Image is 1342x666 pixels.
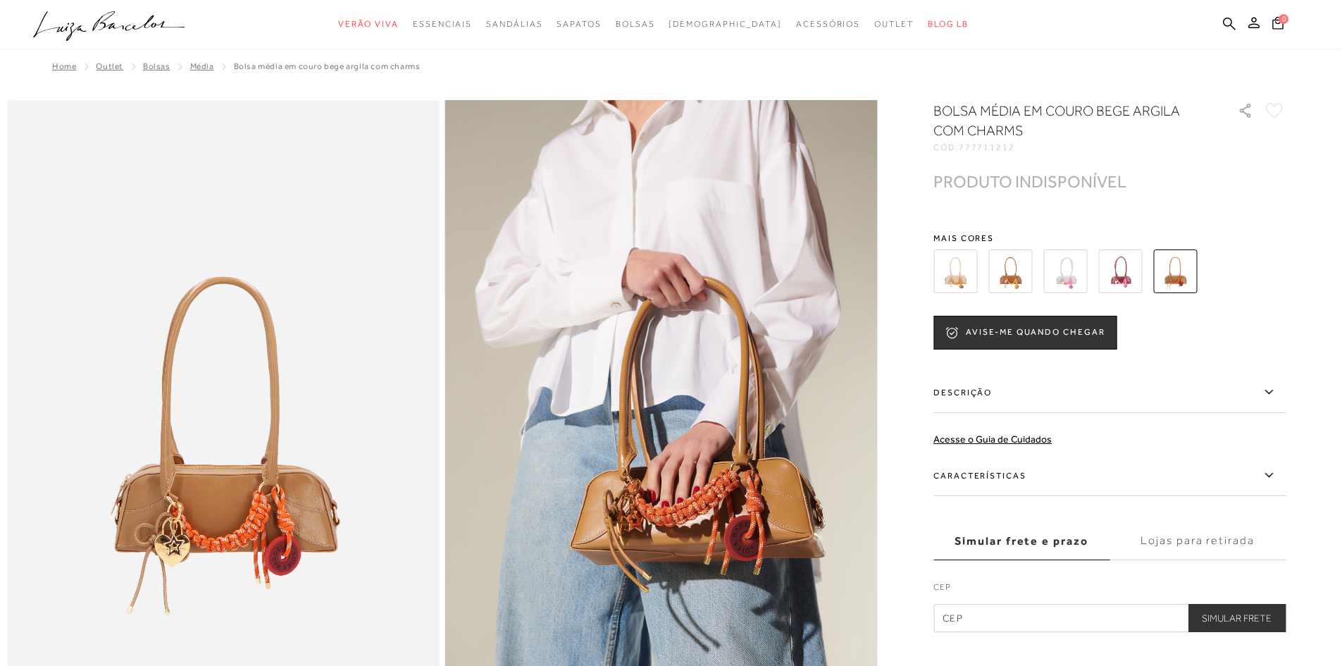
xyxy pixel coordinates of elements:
a: noSubCategoriesText [669,11,782,37]
label: Simular frete e prazo [933,522,1110,560]
img: BOLSA BAGUETE EM COURO MARSALA COM ALÇA ALONGADA E CHARMS MÉDIA [1098,249,1142,293]
span: BOLSA MÉDIA EM COURO BEGE ARGILA COM CHARMS [234,61,421,71]
a: Acesse o Guia de Cuidados [933,433,1052,445]
span: BLOG LB [928,19,969,29]
span: Sapatos [557,19,601,29]
a: categoryNavScreenReaderText [338,11,399,37]
button: 0 [1268,16,1288,35]
a: Outlet [96,61,123,71]
label: Lojas para retirada [1110,522,1286,560]
img: BOLSA MÉDIA EM COURO BEGE ARGILA COM CHARMS [1153,249,1197,293]
h1: BOLSA MÉDIA EM COURO BEGE ARGILA COM CHARMS [933,101,1198,140]
a: categoryNavScreenReaderText [486,11,542,37]
label: Descrição [933,372,1286,413]
a: categoryNavScreenReaderText [616,11,655,37]
span: Sandálias [486,19,542,29]
span: Outlet [874,19,914,29]
a: BLOG LB [928,11,969,37]
a: Média [190,61,214,71]
div: PRODUTO INDISPONÍVEL [933,174,1126,189]
div: CÓD: [933,143,1215,152]
span: Essenciais [413,19,472,29]
img: BOLSA BAGUETE EM COURO CARAMELO COM ALÇA ALONGADA E CHARMS MÉDIA [988,249,1032,293]
input: CEP [933,604,1286,632]
button: Simular Frete [1188,604,1286,632]
a: Home [52,61,76,71]
a: Bolsas [143,61,170,71]
span: Acessórios [796,19,860,29]
img: BOLSA BAGUETE EM COURO CINZA ESTANHO COM ALÇA ALONGADA E CHARMS MÉDIA [1043,249,1087,293]
label: CEP [933,581,1286,600]
button: AVISE-ME QUANDO CHEGAR [933,316,1117,350]
span: Verão Viva [338,19,399,29]
span: 0 [1279,14,1288,24]
span: 777711212 [959,142,1015,152]
a: categoryNavScreenReaderText [796,11,860,37]
a: categoryNavScreenReaderText [874,11,914,37]
img: BOLSA BAGUETE EM COURO BEGE NATA COM ALÇA ALONGADA E CHARMS MÉDIA [933,249,977,293]
span: Bolsas [616,19,655,29]
span: Mais cores [933,234,1286,242]
a: categoryNavScreenReaderText [557,11,601,37]
label: Características [933,455,1286,496]
a: categoryNavScreenReaderText [413,11,472,37]
span: [DEMOGRAPHIC_DATA] [669,19,782,29]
